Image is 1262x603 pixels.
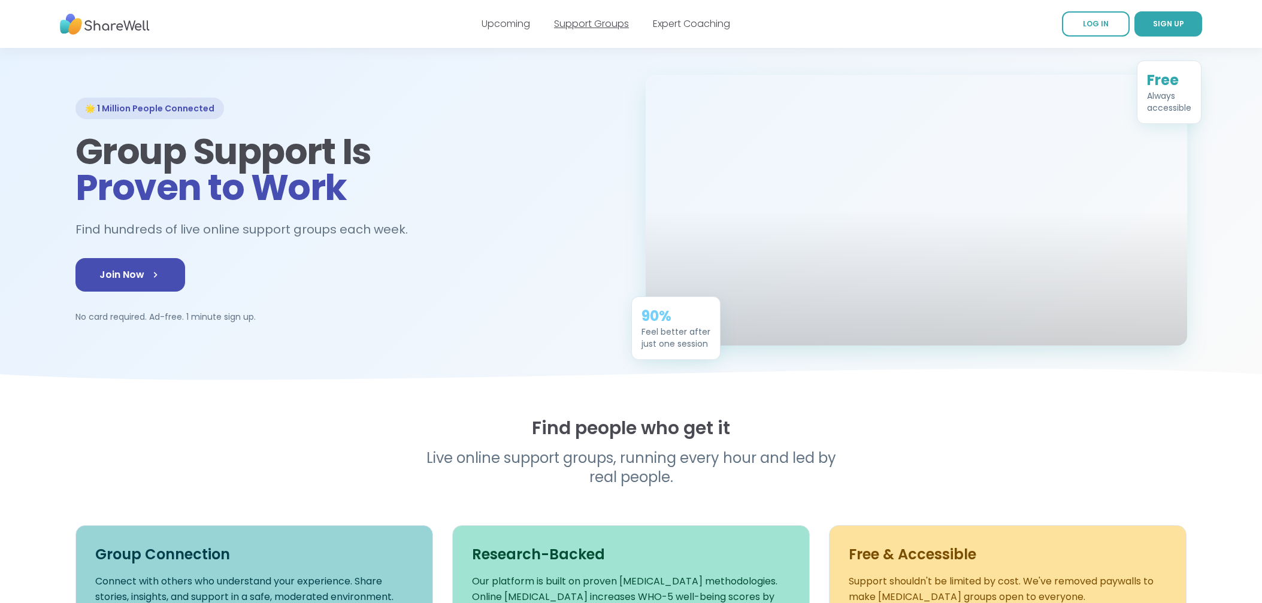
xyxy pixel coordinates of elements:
[1134,11,1202,37] a: SIGN UP
[641,326,710,350] div: Feel better after just one session
[75,98,224,119] div: 🌟 1 Million People Connected
[75,220,420,240] h2: Find hundreds of live online support groups each week.
[653,17,730,31] a: Expert Coaching
[1153,19,1184,29] span: SIGN UP
[472,545,790,564] h3: Research-Backed
[849,545,1167,564] h3: Free & Accessible
[482,17,530,31] a: Upcoming
[1062,11,1130,37] a: LOG IN
[1147,71,1191,90] div: Free
[99,268,161,282] span: Join Now
[641,307,710,326] div: 90%
[60,8,150,41] img: ShareWell Nav Logo
[1083,19,1109,29] span: LOG IN
[1147,90,1191,114] div: Always accessible
[554,17,629,31] a: Support Groups
[401,449,861,487] p: Live online support groups, running every hour and led by real people.
[75,134,617,205] h1: Group Support Is
[75,311,617,323] p: No card required. Ad-free. 1 minute sign up.
[75,162,347,213] span: Proven to Work
[95,545,413,564] h3: Group Connection
[75,258,185,292] a: Join Now
[75,417,1187,439] h2: Find people who get it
